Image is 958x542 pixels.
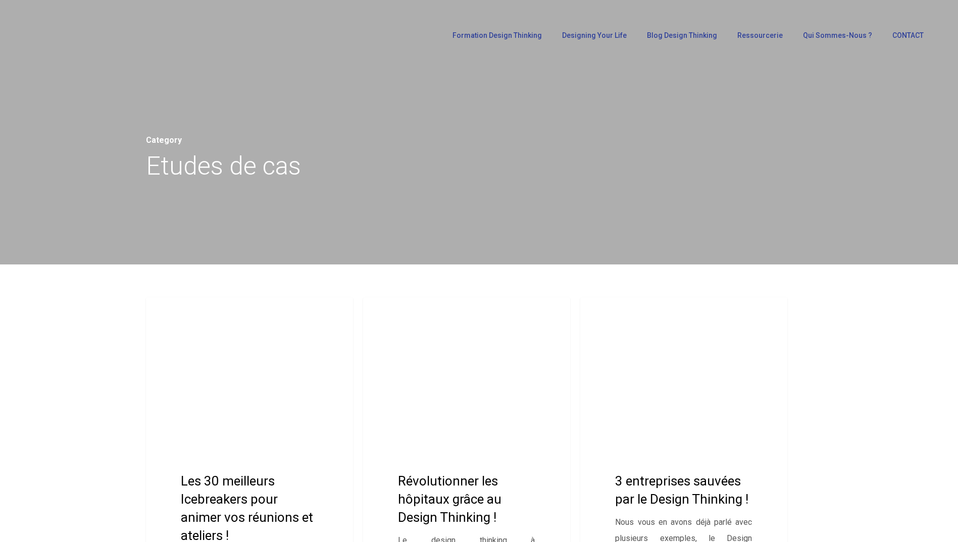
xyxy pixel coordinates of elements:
span: Designing Your Life [562,31,627,39]
h1: Etudes de cas [146,148,813,184]
a: CONTACT [887,32,929,39]
span: Qui sommes-nous ? [803,31,872,39]
a: Etudes de cas [590,307,657,319]
span: Formation Design Thinking [452,31,542,39]
span: Ressourcerie [737,31,783,39]
span: CONTACT [892,31,924,39]
a: Qui sommes-nous ? [798,32,877,39]
a: Etudes de cas [156,307,222,319]
a: Formation Design Thinking [447,32,547,39]
span: Category [146,135,182,145]
a: Designing Your Life [557,32,632,39]
span: Blog Design Thinking [647,31,717,39]
a: Etudes de cas [373,307,439,319]
a: Ressourcerie [732,32,788,39]
a: Blog Design Thinking [642,32,722,39]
